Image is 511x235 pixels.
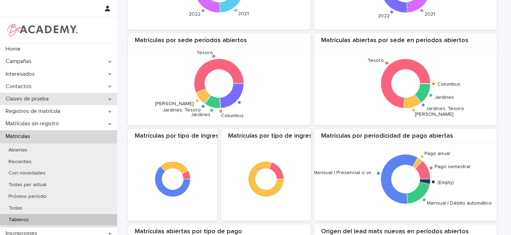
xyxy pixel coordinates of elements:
img: WPrjXfSUmiLcdUfaYY4Q [6,23,78,37]
p: Tableros [3,217,34,223]
p: Abiertas [3,147,33,153]
text: Mensual | Presencial o vir… [313,170,374,175]
text: Jardines [191,112,211,117]
div: Matrículas por tipo de ingreso Cal A [128,132,218,144]
text: Columbus [437,82,460,87]
div: Matrículas por periodicidad de pago abiertas [314,132,497,144]
p: Matriculas [3,133,36,140]
text: Columbus [221,113,244,118]
p: Registros de matrícula [3,108,66,115]
text: 2021 [424,12,435,17]
text: Tesoro [197,50,213,55]
p: Contactos [3,83,37,90]
text: Pago anual [424,151,450,156]
p: Todas [3,205,28,211]
text: Jardines [434,95,454,100]
text: 2022 [378,13,389,18]
text: 2022 [189,12,201,17]
text: Pago semestral [435,164,470,169]
text: Tesoro [367,58,384,63]
div: Matrículas abiertas por sede en períodos abiertos [314,37,497,48]
p: Con novedades [3,170,51,176]
text: Jardines, Tesoro [163,108,201,113]
div: Matrículas por sede períodos abiertos [128,37,311,48]
p: Matrículas sin registro [3,120,65,127]
text: 2021 [238,11,249,16]
p: Campañas [3,58,37,65]
text: (Empty) [437,180,454,185]
text: Mensual | Débito automático [427,201,491,206]
p: Home [3,46,26,52]
p: Próximo período [3,194,52,200]
text: Jardines, Tesoro [426,106,464,111]
p: Clases de prueba [3,96,54,102]
p: Interesados [3,71,40,78]
p: Recientes [3,159,37,165]
div: Matrículas por tipo de ingreso Cal B [221,132,311,144]
p: Todas per actual [3,182,52,188]
text: [PERSON_NAME] [155,101,194,106]
text: [PERSON_NAME] [415,112,454,117]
